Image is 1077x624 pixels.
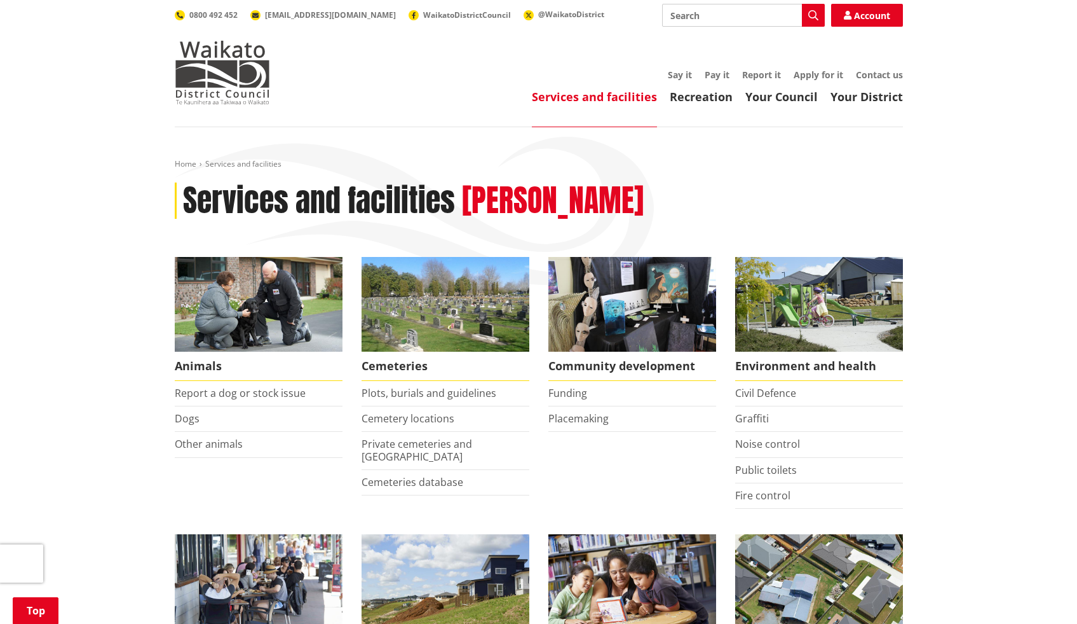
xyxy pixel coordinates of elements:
a: 0800 492 452 [175,10,238,20]
a: Report it [742,69,781,81]
a: Contact us [856,69,903,81]
span: 0800 492 452 [189,10,238,20]
span: Cemeteries [362,352,529,381]
img: New housing in Pokeno [735,257,903,352]
a: Plots, burials and guidelines [362,386,496,400]
a: Placemaking [548,412,609,426]
a: Your Council [745,89,818,104]
img: Animal Control [175,257,342,352]
a: New housing in Pokeno Environment and health [735,257,903,381]
input: Search input [662,4,825,27]
a: Public toilets [735,463,797,477]
span: [EMAIL_ADDRESS][DOMAIN_NAME] [265,10,396,20]
span: Community development [548,352,716,381]
a: Apply for it [794,69,843,81]
a: Top [13,597,58,624]
a: Say it [668,69,692,81]
a: Report a dog or stock issue [175,386,306,400]
a: @WaikatoDistrict [524,9,604,20]
img: Matariki Travelling Suitcase Art Exhibition [548,257,716,352]
span: @WaikatoDistrict [538,9,604,20]
a: Services and facilities [532,89,657,104]
a: Dogs [175,412,200,426]
h2: [PERSON_NAME] [462,183,644,219]
a: Huntly Cemetery Cemeteries [362,257,529,381]
a: Account [831,4,903,27]
a: Your District [830,89,903,104]
a: Cemetery locations [362,412,454,426]
a: Civil Defence [735,386,796,400]
a: Noise control [735,437,800,451]
a: Waikato District Council Animal Control team Animals [175,257,342,381]
h1: Services and facilities [183,183,455,219]
span: Environment and health [735,352,903,381]
img: Waikato District Council - Te Kaunihera aa Takiwaa o Waikato [175,41,270,104]
a: Other animals [175,437,243,451]
a: Recreation [670,89,733,104]
a: Pay it [705,69,729,81]
a: WaikatoDistrictCouncil [409,10,511,20]
a: Fire control [735,489,790,503]
a: Private cemeteries and [GEOGRAPHIC_DATA] [362,437,472,463]
span: WaikatoDistrictCouncil [423,10,511,20]
img: Huntly Cemetery [362,257,529,352]
a: [EMAIL_ADDRESS][DOMAIN_NAME] [250,10,396,20]
span: Services and facilities [205,158,281,169]
a: Graffiti [735,412,769,426]
span: Animals [175,352,342,381]
a: Cemeteries database [362,475,463,489]
a: Funding [548,386,587,400]
nav: breadcrumb [175,159,903,170]
a: Home [175,158,196,169]
a: Matariki Travelling Suitcase Art Exhibition Community development [548,257,716,381]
